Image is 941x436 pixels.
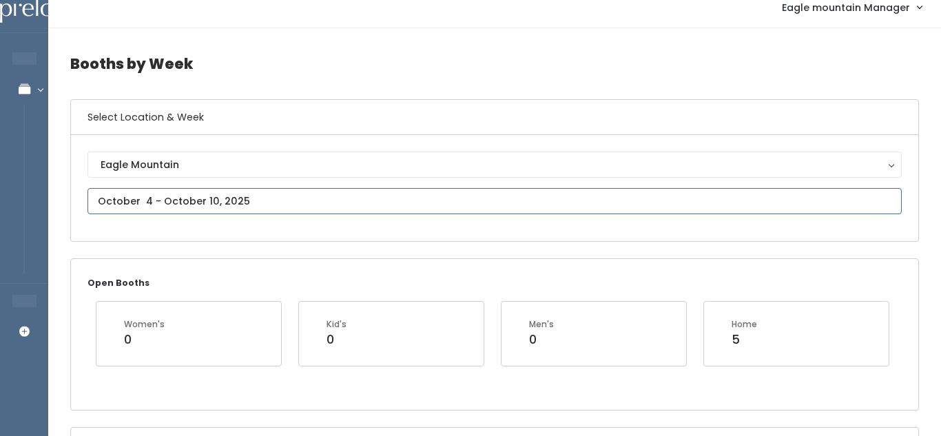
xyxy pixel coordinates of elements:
[732,331,757,349] div: 5
[101,157,889,172] div: Eagle Mountain
[529,331,554,349] div: 0
[732,318,757,331] div: Home
[124,331,165,349] div: 0
[529,318,554,331] div: Men's
[87,277,149,289] small: Open Booths
[70,45,919,83] h4: Booths by Week
[87,188,902,214] input: October 4 - October 10, 2025
[327,331,347,349] div: 0
[124,318,165,331] div: Women's
[327,318,347,331] div: Kid's
[87,152,902,178] button: Eagle Mountain
[71,100,918,135] h6: Select Location & Week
